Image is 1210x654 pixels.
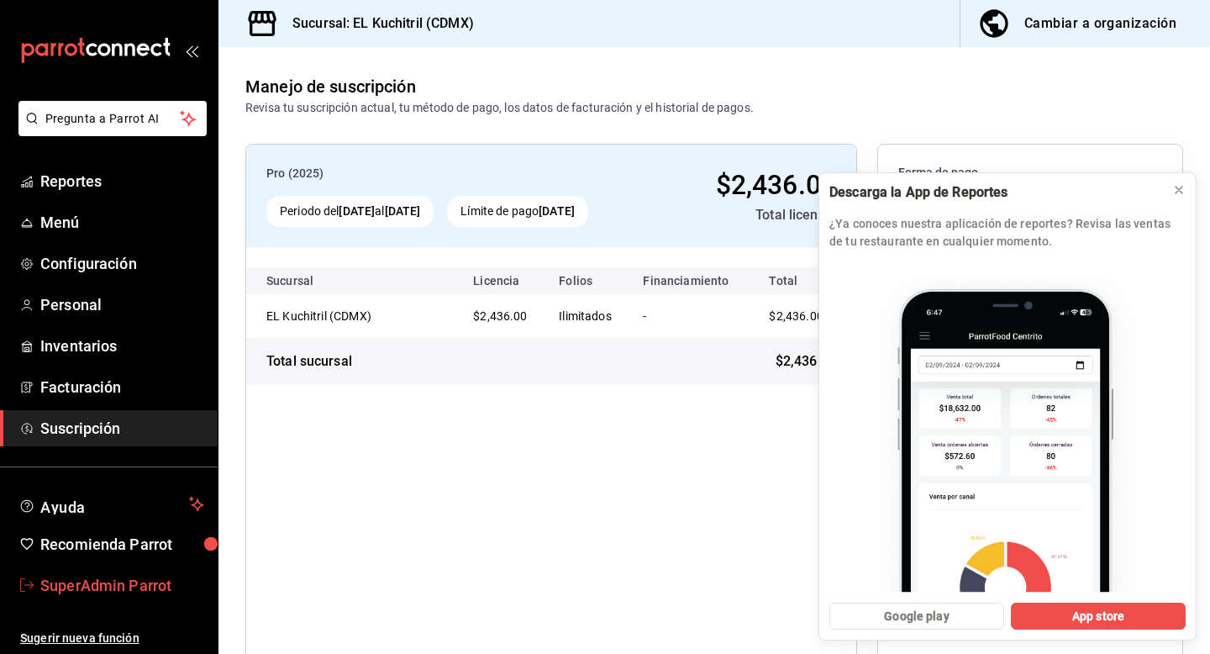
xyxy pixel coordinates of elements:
button: Google play [829,603,1004,630]
button: open_drawer_menu [185,44,198,57]
span: $2,436.00 [473,309,527,323]
span: Sugerir nueva función [20,630,204,647]
span: $2,436.00 [716,169,836,201]
button: Pregunta a Parrot AI [18,101,207,136]
span: Inventarios [40,335,204,357]
span: Reportes [40,170,204,193]
span: Suscripción [40,417,204,440]
button: App store [1011,603,1186,630]
a: Pregunta a Parrot AI [12,122,207,140]
div: Pro (2025) [266,165,645,182]
div: Total licencia [659,205,836,225]
div: EL Kuchitril (CDMX) [266,308,434,324]
th: Total [749,267,856,294]
td: Ilimitados [545,294,629,338]
div: Límite de pago [447,196,588,227]
div: Revisa tu suscripción actual, tu método de pago, los datos de facturación y el historial de pagos. [245,99,754,117]
strong: [DATE] [385,204,421,218]
span: SuperAdmin Parrot [40,574,204,597]
div: Descarga la App de Reportes [829,183,1159,202]
th: Financiamiento [629,267,749,294]
span: $2,436.00 [769,309,823,323]
div: Manejo de suscripción [245,74,416,99]
th: Licencia [460,267,545,294]
p: ¿Ya conoces nuestra aplicación de reportes? Revisa las ventas de tu restaurante en cualquier mome... [829,215,1186,251]
span: Forma de pago [898,165,1162,181]
span: App store [1072,608,1124,625]
div: Total sucursal [266,351,352,372]
th: Folios [545,267,629,294]
div: Periodo del al [266,196,434,227]
span: Menú [40,211,204,234]
span: Recomienda Parrot [40,533,204,556]
span: Ayuda [40,494,182,514]
div: Cambiar a organización [1024,12,1176,35]
strong: [DATE] [539,204,575,218]
td: - [629,294,749,338]
span: Personal [40,293,204,316]
span: Google play [884,608,949,625]
span: Facturación [40,376,204,398]
span: Configuración [40,252,204,275]
img: parrot app_2.png [829,261,1186,593]
span: $2,436.00 [776,351,836,372]
strong: [DATE] [339,204,375,218]
span: Pregunta a Parrot AI [45,110,181,128]
div: Sucursal [266,274,359,287]
h3: Sucursal: EL Kuchitril (CDMX) [279,13,474,34]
